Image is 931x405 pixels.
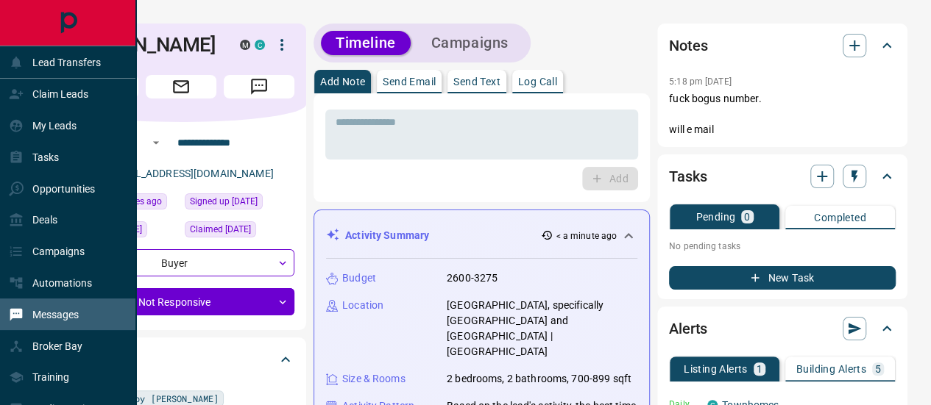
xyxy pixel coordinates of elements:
[447,371,631,387] p: 2 bedrooms, 2 bathrooms, 700-899 sqft
[814,212,866,223] p: Completed
[669,159,896,194] div: Tasks
[669,28,896,63] div: Notes
[107,168,274,179] a: [EMAIL_ADDRESS][DOMAIN_NAME]
[190,194,258,209] span: Signed up [DATE]
[147,134,165,151] button: Open
[556,229,617,243] p: < a minute ago
[695,212,735,222] p: Pending
[875,364,881,374] p: 5
[669,76,732,87] p: 5:18 pm [DATE]
[146,75,216,98] span: Email
[342,270,376,286] p: Budget
[383,76,436,87] p: Send Email
[345,228,429,243] p: Activity Summary
[68,342,294,377] div: Tags
[417,31,523,55] button: Campaigns
[342,371,406,387] p: Size & Rooms
[447,298,637,359] p: [GEOGRAPHIC_DATA], specifically [GEOGRAPHIC_DATA] and [GEOGRAPHIC_DATA] | [GEOGRAPHIC_DATA]
[669,317,707,340] h2: Alerts
[320,76,365,87] p: Add Note
[669,34,707,57] h2: Notes
[796,364,866,374] p: Building Alerts
[518,76,557,87] p: Log Call
[669,266,896,290] button: New Task
[669,311,896,346] div: Alerts
[68,288,294,315] div: Not Responsive
[669,91,896,137] p: fuck bogus number. will e mail
[342,298,383,313] p: Location
[453,76,500,87] p: Send Text
[744,212,750,222] p: 0
[669,235,896,257] p: No pending tasks
[684,364,748,374] p: Listing Alerts
[240,40,250,50] div: mrloft.ca
[190,222,251,237] span: Claimed [DATE]
[255,40,265,50] div: condos.ca
[185,221,294,242] div: Tue Apr 01 2025
[321,31,411,55] button: Timeline
[68,33,218,57] h1: [PERSON_NAME]
[447,270,498,286] p: 2600-3275
[669,165,707,188] h2: Tasks
[68,249,294,276] div: Buyer
[757,364,762,374] p: 1
[185,193,294,214] div: Sat Sep 10 2016
[224,75,294,98] span: Message
[326,222,637,249] div: Activity Summary< a minute ago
